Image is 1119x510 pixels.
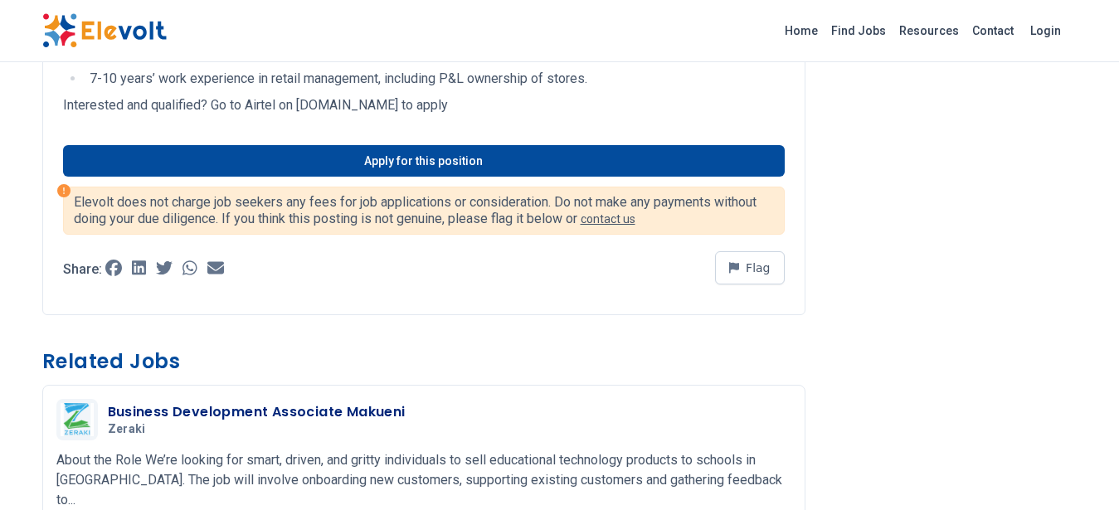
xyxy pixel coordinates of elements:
[893,17,966,44] a: Resources
[825,17,893,44] a: Find Jobs
[42,13,167,48] img: Elevolt
[74,194,774,227] p: Elevolt does not charge job seekers any fees for job applications or consideration. Do not make a...
[108,422,146,437] span: Zeraki
[778,17,825,44] a: Home
[108,402,406,422] h3: Business Development Associate Makueni
[715,251,785,284] button: Flag
[1036,430,1119,510] iframe: Chat Widget
[966,17,1020,44] a: Contact
[42,348,805,375] h3: Related Jobs
[63,145,785,177] a: Apply for this position
[63,263,102,276] p: Share:
[581,212,635,226] a: contact us
[85,69,785,89] li: 7-10 years’ work experience in retail management, including P&L ownership of stores.
[61,403,94,436] img: Zeraki
[63,95,785,115] p: Interested and qualified? Go to Airtel on [DOMAIN_NAME] to apply
[1020,14,1071,47] a: Login
[56,450,791,510] p: About the Role We’re looking for smart, driven, and gritty individuals to sell educational techno...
